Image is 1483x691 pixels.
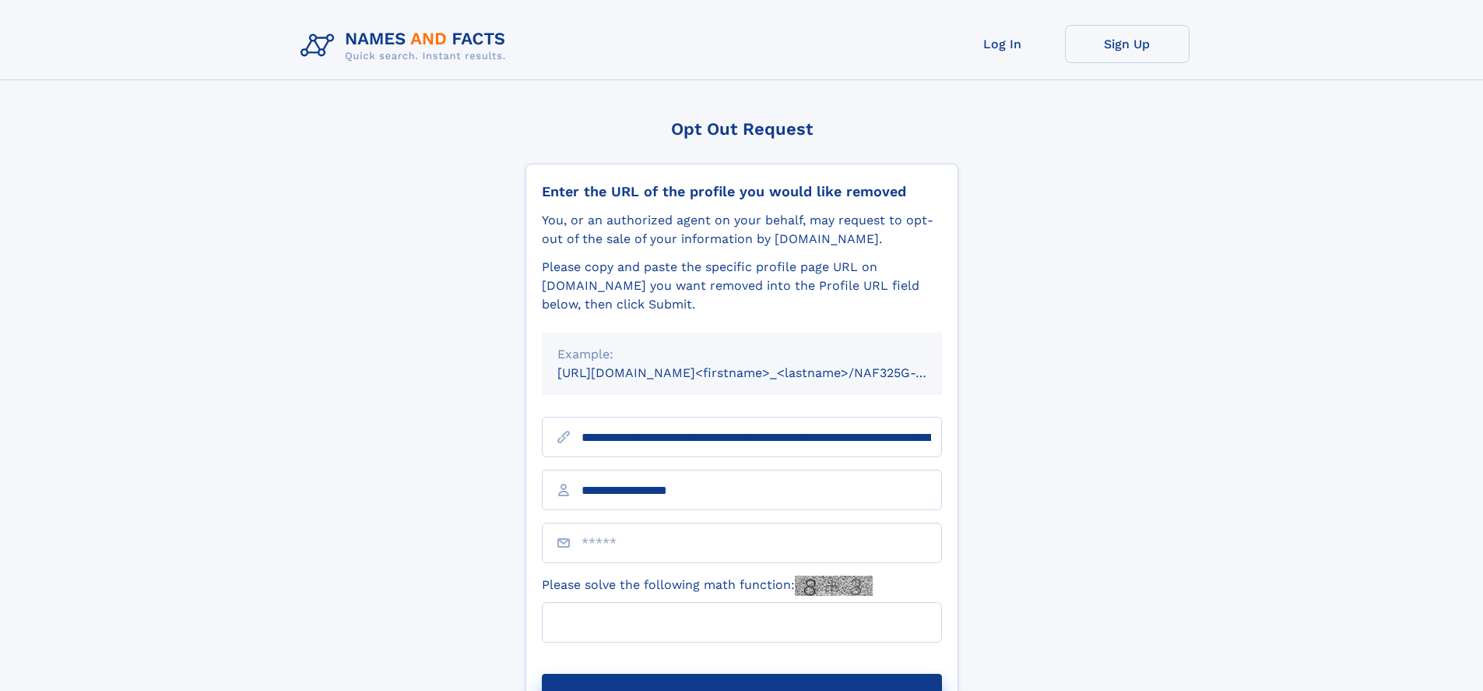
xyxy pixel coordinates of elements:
[557,365,972,380] small: [URL][DOMAIN_NAME]<firstname>_<lastname>/NAF325G-xxxxxxxx
[542,211,942,249] div: You, or an authorized agent on your behalf, may request to opt-out of the sale of your informatio...
[1065,25,1190,63] a: Sign Up
[940,25,1065,63] a: Log In
[542,183,942,200] div: Enter the URL of the profile you would like removed
[542,258,942,314] div: Please copy and paste the specific profile page URL on [DOMAIN_NAME] you want removed into the Pr...
[294,25,518,67] img: Logo Names and Facts
[557,345,926,364] div: Example:
[542,576,873,596] label: Please solve the following math function:
[525,119,958,139] div: Opt Out Request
